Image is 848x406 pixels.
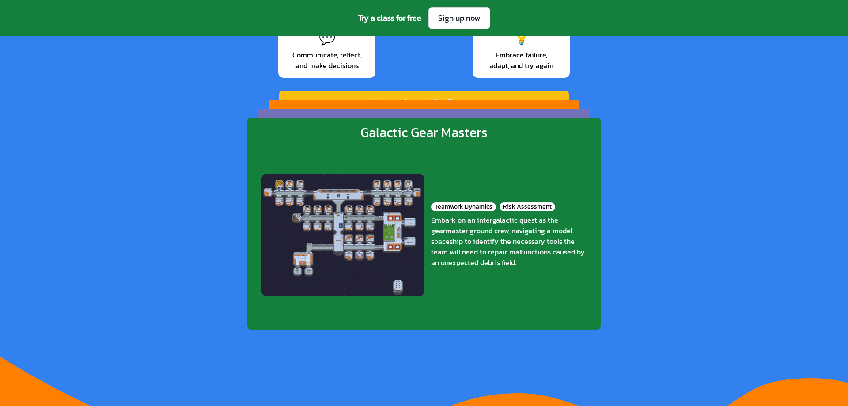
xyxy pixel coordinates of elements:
div: 💡 [513,30,530,46]
span: Embrace failure, adapt, and try again [480,49,563,71]
div: Ethics Island [389,115,459,130]
div: 💬 [319,30,335,46]
span: Try a class for free [358,12,421,24]
div: Embark on an intergalactic quest as the gearmaster ground crew, navigating a model spaceship to i... [431,215,587,268]
div: Countdown Challenge [371,97,477,110]
span: Communicate, reflect, and make decisions [285,49,368,71]
div: Risk Assessment [500,202,555,211]
div: Riddle Racers [389,106,459,120]
div: Galactic Gear Masters [360,125,488,140]
a: Sign up now [428,7,490,29]
div: Teamwork Dynamics [431,202,496,211]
